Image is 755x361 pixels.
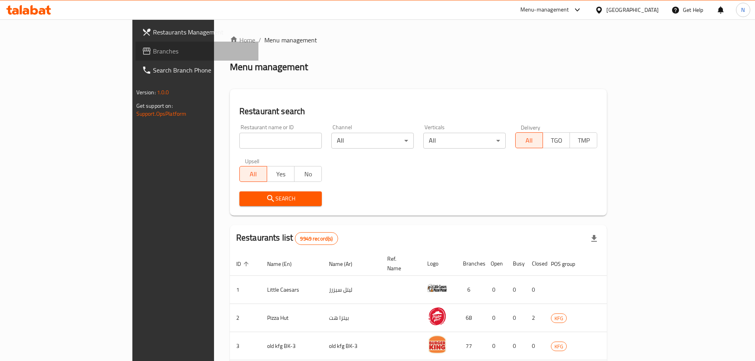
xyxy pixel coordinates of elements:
th: Open [484,252,507,276]
td: 0 [507,332,526,360]
td: old kfg BK-3 [323,332,381,360]
label: Upsell [245,158,260,164]
span: Ref. Name [387,254,411,273]
th: Branches [457,252,484,276]
nav: breadcrumb [230,35,607,45]
td: Little Caesars [261,276,323,304]
div: Export file [585,229,604,248]
h2: Restaurant search [239,105,598,117]
label: Delivery [521,124,541,130]
h2: Restaurants list [236,232,338,245]
span: No [298,168,319,180]
span: Restaurants Management [153,27,252,37]
button: TMP [570,132,597,148]
span: Get support on: [136,101,173,111]
td: 0 [507,304,526,332]
td: بيتزا هت [323,304,381,332]
td: 2 [526,304,545,332]
th: Closed [526,252,545,276]
span: Menu management [264,35,317,45]
span: TMP [573,135,594,146]
span: KFG [551,342,566,351]
span: Name (En) [267,259,302,269]
span: Branches [153,46,252,56]
td: 0 [507,276,526,304]
span: ID [236,259,251,269]
td: 0 [484,332,507,360]
td: Pizza Hut [261,304,323,332]
span: Yes [270,168,291,180]
li: / [258,35,261,45]
td: 77 [457,332,484,360]
span: Search [246,194,315,204]
div: Total records count [295,232,338,245]
img: old kfg BK-3 [427,334,447,354]
td: 0 [526,276,545,304]
span: Version: [136,87,156,97]
span: All [519,135,540,146]
td: 0 [484,304,507,332]
button: All [239,166,267,182]
a: Branches [136,42,258,61]
span: N [741,6,745,14]
a: Restaurants Management [136,23,258,42]
button: All [515,132,543,148]
td: 68 [457,304,484,332]
td: 0 [526,332,545,360]
td: ليتل سيزرز [323,276,381,304]
h2: Menu management [230,61,308,73]
button: TGO [543,132,570,148]
a: Support.OpsPlatform [136,109,187,119]
div: [GEOGRAPHIC_DATA] [606,6,659,14]
div: Menu-management [520,5,569,15]
img: Pizza Hut [427,306,447,326]
button: No [294,166,322,182]
td: 0 [484,276,507,304]
button: Search [239,191,322,206]
th: Busy [507,252,526,276]
th: Logo [421,252,457,276]
span: 1.0.0 [157,87,169,97]
span: POS group [551,259,585,269]
td: old kfg BK-3 [261,332,323,360]
div: All [423,133,506,149]
span: Search Branch Phone [153,65,252,75]
a: Search Branch Phone [136,61,258,80]
span: Name (Ar) [329,259,363,269]
span: TGO [546,135,567,146]
span: 9949 record(s) [295,235,337,243]
span: All [243,168,264,180]
input: Search for restaurant name or ID.. [239,133,322,149]
button: Yes [267,166,294,182]
div: All [331,133,414,149]
span: KFG [551,314,566,323]
img: Little Caesars [427,278,447,298]
td: 6 [457,276,484,304]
